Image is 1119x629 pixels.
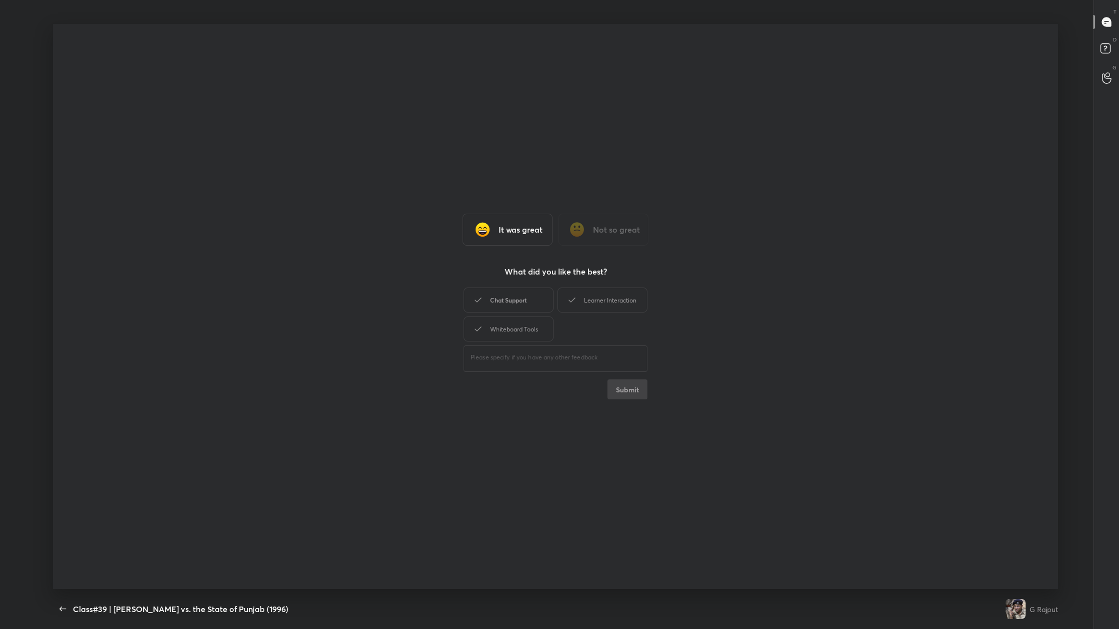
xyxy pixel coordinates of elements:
[558,288,647,313] div: Learner Interaction
[1030,604,1058,615] div: G Rajput
[473,220,493,240] img: grinning_face_with_smiling_eyes_cmp.gif
[73,603,288,615] div: Class#39 | [PERSON_NAME] vs. the State of Punjab (1996)
[567,220,587,240] img: frowning_face_cmp.gif
[1113,36,1117,43] p: D
[464,316,554,341] div: Whiteboard Tools
[464,288,554,313] div: Chat Support
[505,266,607,278] h3: What did you like the best?
[593,224,640,236] h3: Not so great
[1006,599,1026,619] img: 4d6be83f570242e9b3f3d3ea02a997cb.jpg
[1113,64,1117,71] p: G
[1114,8,1117,15] p: T
[499,224,543,236] h3: It was great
